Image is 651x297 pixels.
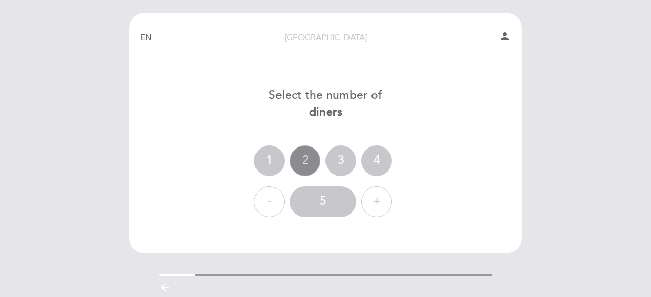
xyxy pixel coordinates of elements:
[325,145,356,176] div: 3
[361,186,392,217] div: +
[254,186,285,217] div: -
[290,186,356,217] div: 5
[499,30,511,46] button: person
[290,145,320,176] div: 2
[309,105,342,119] b: diners
[159,281,171,293] i: arrow_backward
[129,87,522,121] div: Select the number of
[361,145,392,176] div: 4
[262,32,389,44] a: [GEOGRAPHIC_DATA]
[499,30,511,43] i: person
[254,145,285,176] div: 1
